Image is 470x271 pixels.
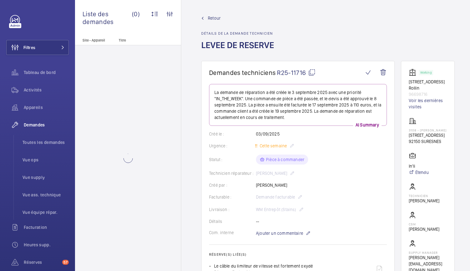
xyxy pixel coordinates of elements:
[22,192,69,198] span: Vue ass. technique
[24,104,69,111] span: Appareils
[22,174,69,180] span: Vue supply
[62,260,69,265] span: 57
[208,15,221,21] span: Retour
[209,252,387,257] h2: Réserve(s) liée(s)
[209,69,276,76] span: Demandes techniciens
[119,38,160,42] p: Titre
[409,194,439,198] p: Technicien
[420,71,432,74] p: Working
[24,122,69,128] span: Demandes
[201,39,278,61] h1: LEVEE DE RESERVE
[24,224,69,230] span: Facturation
[409,91,447,97] p: 96698716
[277,69,316,76] span: R25-11716
[24,242,69,248] span: Heures supp.
[24,259,60,265] span: Réserves
[409,69,419,76] img: elevator.svg
[75,38,116,42] p: Site - Appareil
[82,10,132,26] span: Liste des demandes
[409,128,447,132] p: 3108 - [PERSON_NAME]
[201,31,278,36] h2: Détails de la demande technicien
[409,163,429,169] p: In'li
[214,89,382,121] p: La demande de réparation a été créée le 3 septembre 2025 avec une priorité "IN_THE_WEEK". Une com...
[256,230,303,236] span: Ajouter un commentaire
[409,97,447,110] a: Voir les dernières visites
[409,132,447,138] p: [STREET_ADDRESS]
[24,69,69,76] span: Tableau de bord
[409,79,447,91] p: [STREET_ADDRESS] Rollin
[22,209,69,215] span: Vue équipe répar.
[409,226,439,232] p: [PERSON_NAME]
[6,40,69,55] button: Filtres
[409,138,447,145] p: 92150 SURESNES
[24,87,69,93] span: Activités
[353,122,382,128] p: AI Summary
[409,251,447,254] p: Supply manager
[409,169,429,175] a: Étendu
[22,139,69,145] span: Toutes les demandes
[23,44,35,51] span: Filtres
[409,222,439,226] p: CSM
[22,157,69,163] span: Vue ops
[409,198,439,204] p: [PERSON_NAME]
